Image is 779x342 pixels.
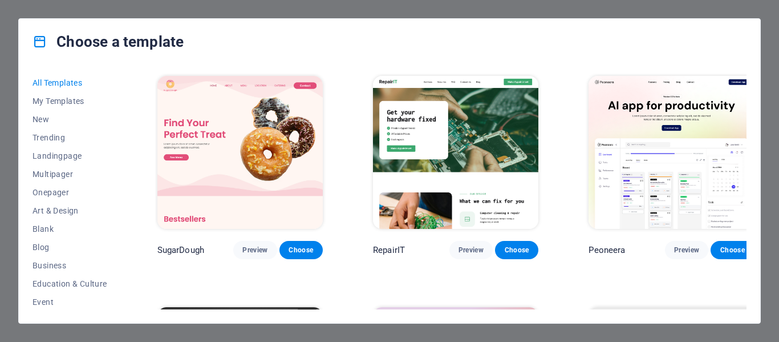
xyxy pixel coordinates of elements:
[373,76,538,229] img: RepairIT
[33,78,107,87] span: All Templates
[33,115,107,124] span: New
[33,297,107,307] span: Event
[33,238,107,256] button: Blog
[589,244,625,256] p: Peoneera
[33,220,107,238] button: Blank
[674,246,699,255] span: Preview
[279,241,323,259] button: Choose
[289,246,314,255] span: Choose
[33,261,107,270] span: Business
[33,224,107,234] span: Blank
[157,76,323,229] img: SugarDough
[33,243,107,252] span: Blog
[33,33,184,51] h4: Choose a template
[33,133,107,142] span: Trending
[33,206,107,215] span: Art & Design
[33,110,107,128] button: New
[33,256,107,275] button: Business
[33,293,107,311] button: Event
[33,183,107,202] button: Onepager
[33,279,107,288] span: Education & Culture
[33,96,107,106] span: My Templates
[373,244,405,256] p: RepairIT
[711,241,754,259] button: Choose
[242,246,267,255] span: Preview
[33,202,107,220] button: Art & Design
[33,151,107,160] span: Landingpage
[33,147,107,165] button: Landingpage
[495,241,538,259] button: Choose
[157,244,204,256] p: SugarDough
[33,74,107,92] button: All Templates
[589,76,754,229] img: Peoneera
[33,170,107,179] span: Multipager
[33,275,107,293] button: Education & Culture
[33,165,107,183] button: Multipager
[33,128,107,147] button: Trending
[33,188,107,197] span: Onepager
[720,246,745,255] span: Choose
[449,241,493,259] button: Preview
[459,246,484,255] span: Preview
[504,246,529,255] span: Choose
[233,241,277,259] button: Preview
[33,92,107,110] button: My Templates
[665,241,708,259] button: Preview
